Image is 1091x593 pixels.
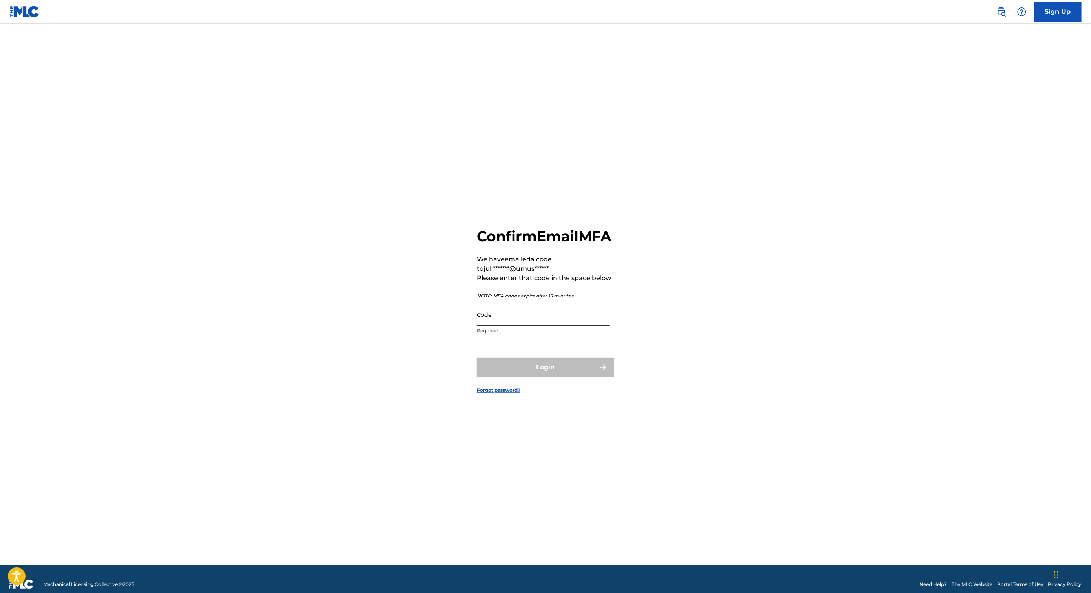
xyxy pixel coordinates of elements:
[1048,581,1082,588] a: Privacy Policy
[1052,555,1091,593] iframe: Chat Widget
[920,581,947,588] a: Need Help?
[477,292,614,299] p: NOTE: MFA codes expire after 15 minutes
[994,4,1009,20] a: Public Search
[997,7,1006,17] img: search
[477,274,614,283] p: Please enter that code in the space below
[9,6,40,17] img: MLC Logo
[9,580,34,589] img: logo
[1017,7,1027,17] img: help
[1014,4,1030,20] div: Help
[952,581,993,588] a: The MLC Website
[998,581,1043,588] a: Portal Terms of Use
[477,327,610,334] p: Required
[477,228,614,245] h2: Confirm Email MFA
[1034,2,1082,22] a: Sign Up
[1054,563,1059,587] div: Drag
[43,581,134,588] span: Mechanical Licensing Collective © 2025
[477,387,520,394] a: Forgot password?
